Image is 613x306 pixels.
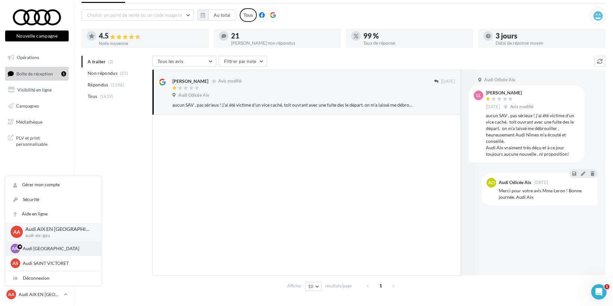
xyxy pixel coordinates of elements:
span: Choisir un point de vente ou un code magasin [87,12,182,18]
div: Déconnexion [5,271,101,285]
span: Audi Odicée Aix [484,77,515,83]
span: [DATE] [486,104,500,110]
a: Boîte de réception1 [4,67,70,81]
button: Au total [208,10,236,21]
span: (1619) [100,94,113,99]
button: 10 [305,282,322,291]
div: Audi Odicée Aix [499,180,531,185]
span: Audi Odicée Aix [178,92,209,98]
div: 99 % [363,32,468,39]
a: Opérations [4,51,70,64]
span: Avis modifié [218,79,242,84]
span: Opérations [17,55,39,60]
div: 21 [231,32,336,39]
a: Campagnes [4,99,70,113]
button: Au total [197,10,236,21]
span: Non répondus [88,70,117,76]
span: Afficher [287,283,302,289]
span: 10 [308,284,314,289]
a: Médiathèque [4,115,70,129]
span: résultats/page [325,283,352,289]
span: Tous [88,93,97,100]
span: AO [488,179,495,186]
div: Taux de réponse [363,41,468,45]
span: Répondus [88,82,108,88]
div: Merci pour votre avis Mme Leron ! Bonne journée. Audi Aix [499,188,592,200]
div: Tous [240,8,257,22]
div: 1 [61,71,66,76]
button: Tous les avis [152,56,216,67]
a: Sécurité [5,192,101,207]
p: Audi SAINT VICTORET [23,260,93,267]
div: 3 jours [496,32,600,39]
p: audi-aix-gau [25,233,91,239]
span: 1 [376,281,386,291]
a: AA Audi AIX EN [GEOGRAPHIC_DATA] [5,288,69,301]
button: Filtrer par note [219,56,267,67]
button: Choisir un point de vente ou un code magasin [82,10,194,21]
span: LL [476,92,481,99]
span: 1 [604,284,609,289]
div: Note moyenne [99,41,203,46]
span: AS [13,260,18,267]
span: AA [8,291,14,298]
span: (23) [120,71,128,76]
span: AA [13,228,20,236]
button: Nouvelle campagne [5,31,69,41]
span: [DATE] [534,180,548,185]
p: Audi AIX EN [GEOGRAPHIC_DATA] [19,291,61,298]
span: Boîte de réception [16,71,53,76]
iframe: Intercom live chat [591,284,607,300]
p: Audi AIX EN [GEOGRAPHIC_DATA] [25,225,91,233]
a: Aide en ligne [5,207,101,221]
div: [PERSON_NAME] [486,91,535,95]
span: Tous les avis [158,58,184,64]
div: aucun SAV , pas sérieux ! j'ai été victime d'un vice caché, toit ouvrant avec une fuite des le dé... [172,102,413,108]
span: [DATE] [441,79,455,84]
a: Gérer mon compte [5,178,101,192]
span: PLV et print personnalisable [16,134,66,147]
a: Visibilité en ligne [4,83,70,97]
div: [PERSON_NAME] non répondus [231,41,336,45]
div: [PERSON_NAME] [172,78,208,84]
span: Avis modifié [510,104,534,109]
span: Médiathèque [16,119,42,124]
p: Audi [GEOGRAPHIC_DATA] [23,245,93,252]
span: Campagnes [16,103,39,109]
div: 4.5 [99,32,203,40]
span: AM [12,245,19,252]
span: (1596) [111,82,124,87]
div: Délai de réponse moyen [496,41,600,45]
span: Visibilité en ligne [17,87,52,92]
a: PLV et print personnalisable [4,131,70,150]
div: aucun SAV , pas sérieux ! j'ai été victime d'un vice caché, toit ouvrant avec une fuite des le dé... [486,112,580,157]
